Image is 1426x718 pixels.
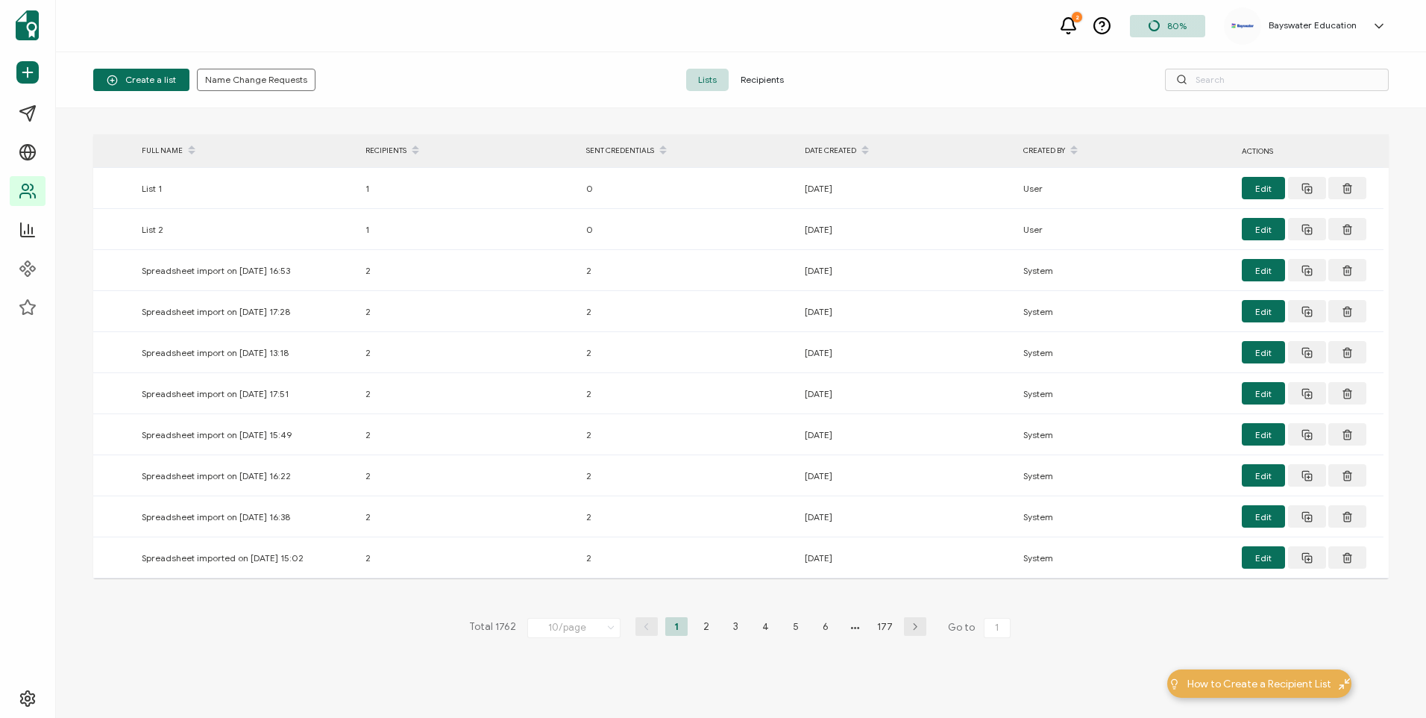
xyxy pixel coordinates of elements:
div: [DATE] [797,344,1016,361]
input: Select [527,618,621,638]
div: RECIPIENTS [358,138,579,163]
div: FULL NAME [134,138,358,163]
div: List 1 [134,180,358,197]
div: 2 [358,303,579,320]
div: System [1016,344,1234,361]
button: Create a list [93,69,189,91]
div: 2 [579,467,797,484]
div: ACTIONS [1234,143,1383,160]
div: SENT CREDENTIALS [579,138,797,163]
div: User [1016,180,1234,197]
div: System [1016,467,1234,484]
div: 2 [358,508,579,525]
div: 2 [1072,12,1082,22]
div: Spreadsheet import on [DATE] 17:51 [134,385,358,402]
div: 2 [579,303,797,320]
div: [DATE] [797,426,1016,443]
button: Edit [1242,464,1285,487]
div: [DATE] [797,508,1016,525]
button: Edit [1242,259,1285,281]
img: minimize-icon.svg [1339,678,1350,690]
button: Edit [1242,177,1285,199]
button: Edit [1242,546,1285,569]
div: Spreadsheet import on [DATE] 15:49 [134,426,358,443]
div: 1 [358,180,579,197]
div: 2 [358,467,579,484]
div: [DATE] [797,180,1016,197]
button: Edit [1242,382,1285,405]
button: Edit [1242,341,1285,363]
div: System [1016,549,1234,566]
div: 2 [358,549,579,566]
span: Recipients [729,69,796,91]
div: System [1016,385,1234,402]
div: CREATED BY [1016,138,1234,163]
div: System [1016,303,1234,320]
div: Spreadsheet import on [DATE] 13:18 [134,344,358,361]
button: Edit [1242,300,1285,322]
div: [DATE] [797,549,1016,566]
div: System [1016,426,1234,443]
div: [DATE] [797,303,1016,320]
div: User [1016,221,1234,238]
li: 2 [695,617,717,636]
span: How to Create a Recipient List [1187,676,1331,692]
span: Lists [686,69,729,91]
div: 2 [358,385,579,402]
div: 0 [579,180,797,197]
div: 1 [358,221,579,238]
div: 2 [579,508,797,525]
span: Go to [948,617,1014,638]
div: [DATE] [797,221,1016,238]
button: Edit [1242,423,1285,446]
div: 2 [579,262,797,279]
div: 2 [358,426,579,443]
li: 4 [755,617,777,636]
button: Name Change Requests [197,69,315,91]
div: [DATE] [797,385,1016,402]
div: DATE CREATED [797,138,1016,163]
span: Total 1762 [469,617,516,638]
div: List 2 [134,221,358,238]
span: 80% [1167,20,1187,31]
div: System [1016,262,1234,279]
div: 2 [579,385,797,402]
input: Search [1165,69,1389,91]
button: Edit [1242,505,1285,528]
img: sertifier-logomark-colored.svg [16,10,39,40]
div: Spreadsheet import on [DATE] 17:28 [134,303,358,320]
li: 177 [874,617,896,636]
li: 3 [725,617,747,636]
div: 2 [358,262,579,279]
li: 5 [785,617,807,636]
div: Spreadsheet import on [DATE] 16:22 [134,467,358,484]
span: Name Change Requests [205,75,307,84]
div: 2 [579,344,797,361]
div: [DATE] [797,262,1016,279]
div: 2 [579,426,797,443]
div: Spreadsheet imported on [DATE] 15:02 [134,549,358,566]
div: System [1016,508,1234,525]
li: 6 [814,617,837,636]
div: 0 [579,221,797,238]
button: Edit [1242,218,1285,240]
span: Create a list [107,75,176,86]
div: [DATE] [797,467,1016,484]
li: 1 [665,617,688,636]
img: e421b917-46e4-4ebc-81ec-125abdc7015c.png [1231,23,1254,28]
div: Spreadsheet import on [DATE] 16:53 [134,262,358,279]
h5: Bayswater Education [1269,20,1357,31]
div: Spreadsheet import on [DATE] 16:38 [134,508,358,525]
div: 2 [358,344,579,361]
div: 2 [579,549,797,566]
